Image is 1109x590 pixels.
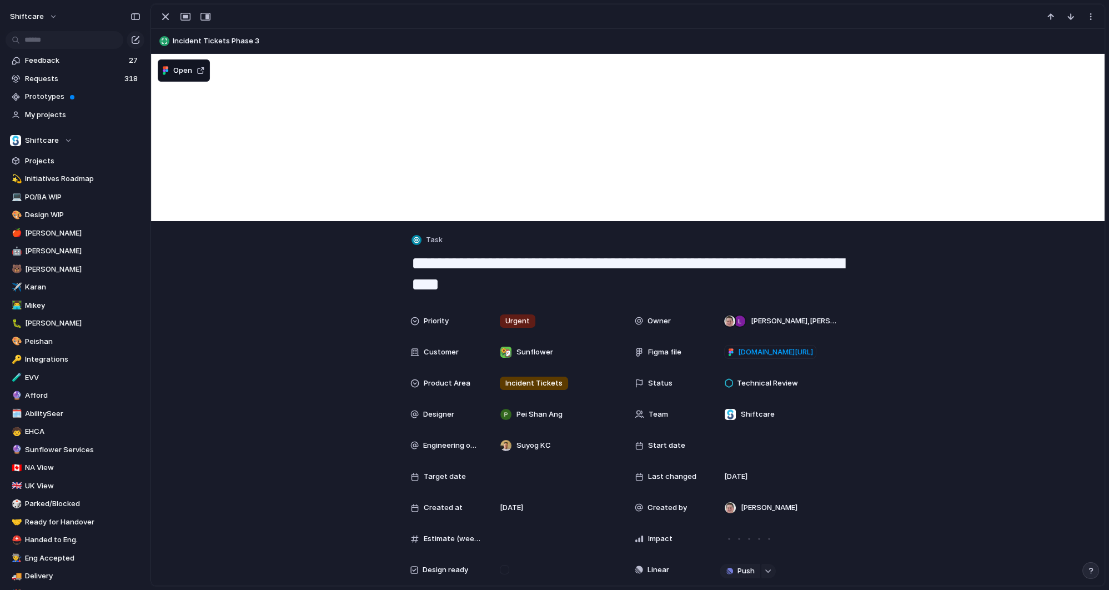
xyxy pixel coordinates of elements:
a: 🤖[PERSON_NAME] [6,243,144,259]
button: 🗓️ [10,408,21,419]
span: [PERSON_NAME] , [PERSON_NAME] [751,316,836,327]
a: 🔮Sunflower Services [6,442,144,458]
a: 👨‍💻Mikey [6,297,144,314]
span: 27 [129,55,140,66]
button: Task [409,232,446,248]
div: 🍎 [12,227,19,239]
a: 🧪EVV [6,369,144,386]
div: 🔑 [12,353,19,366]
a: 🐛[PERSON_NAME] [6,315,144,332]
a: Prototypes [6,88,144,105]
button: 👨‍💻 [10,300,21,311]
span: Afford [25,390,140,401]
span: Karan [25,282,140,293]
div: 🇨🇦 [12,462,19,474]
span: Integrations [25,354,140,365]
button: 🤝 [10,517,21,528]
div: 🇬🇧UK View [6,478,144,494]
span: Target date [424,471,466,482]
a: Projects [6,153,144,169]
span: Sunflower Services [25,444,140,456]
a: My projects [6,107,144,123]
div: 🇬🇧 [12,479,19,492]
button: 🔮 [10,444,21,456]
button: 🐻 [10,264,21,275]
div: 🎨Design WIP [6,207,144,223]
span: Design ready [423,564,468,576]
span: Suyog KC [516,440,551,451]
a: 🤝Ready for Handover [6,514,144,531]
a: Feedback27 [6,52,144,69]
button: 🐛 [10,318,21,329]
span: Parked/Blocked [25,498,140,509]
div: 🔮Afford [6,387,144,404]
button: 🍎 [10,228,21,239]
div: 🎨 [12,335,19,348]
button: 🧪 [10,372,21,383]
span: [PERSON_NAME] [25,228,140,239]
div: ⛑️ [12,534,19,547]
div: 🧪 [12,371,19,384]
span: Last changed [648,471,696,482]
a: ⛑️Handed to Eng. [6,532,144,548]
span: Mikey [25,300,140,311]
button: 🎲 [10,498,21,509]
span: Figma file [648,347,681,358]
span: Requests [25,73,121,84]
button: Open [158,59,210,82]
button: shiftcare [5,8,63,26]
button: 🧒 [10,426,21,437]
span: Priority [424,316,449,327]
span: [PERSON_NAME] [741,502,797,513]
span: Initiatives Roadmap [25,173,140,184]
button: ⛑️ [10,534,21,546]
div: 🚚 [12,570,19,583]
button: 🎨 [10,336,21,347]
button: 🔑 [10,354,21,365]
div: ✈️Karan [6,279,144,296]
div: 🤖 [12,245,19,258]
a: 🔑Integrations [6,351,144,368]
button: Incident Tickets Phase 3 [156,32,1100,50]
button: 💫 [10,173,21,184]
span: Projects [25,156,140,167]
span: Prototypes [25,91,140,102]
a: 🚚Delivery [6,568,144,584]
span: Eng Accepted [25,553,140,564]
span: Technical Review [737,378,798,389]
span: Shiftcare [741,409,775,420]
span: Shiftcare [25,135,59,146]
span: Incident Tickets Phase 3 [173,36,1100,47]
span: [DATE] [724,471,747,482]
span: AbilitySeer [25,408,140,419]
div: 💫 [12,173,19,186]
a: 💻PO/BA WIP [6,189,144,206]
span: UK View [25,481,140,492]
span: Product Area [424,378,470,389]
span: [DOMAIN_NAME][URL] [738,347,813,358]
span: Designer [423,409,454,420]
div: 👨‍🏭 [12,552,19,564]
span: EVV [25,372,140,383]
div: 💻 [12,191,19,203]
div: 🗓️ [12,407,19,420]
a: 🇨🇦NA View [6,459,144,476]
a: 👨‍🏭Eng Accepted [6,550,144,567]
span: Customer [424,347,459,358]
a: 🍎[PERSON_NAME] [6,225,144,242]
button: 💻 [10,192,21,203]
div: 💫Initiatives Roadmap [6,171,144,187]
a: [DOMAIN_NAME][URL] [724,345,816,359]
div: 🔮 [12,443,19,456]
span: Created at [424,502,463,513]
span: Incident Tickets [505,378,563,389]
a: 🧒EHCA [6,423,144,440]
